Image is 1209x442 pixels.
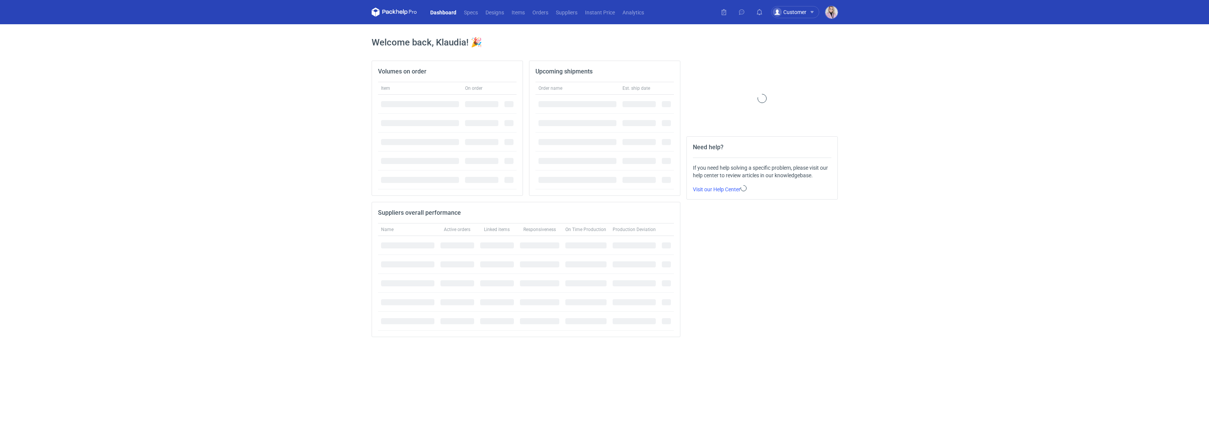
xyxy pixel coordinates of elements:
[693,186,747,192] a: Visit our Help Center
[426,8,460,17] a: Dashboard
[381,226,394,233] span: Name
[378,208,461,217] h2: Suppliers overall performance
[581,8,619,17] a: Instant Price
[444,226,470,233] span: Active orders
[773,8,806,17] div: Customer
[693,143,724,152] h2: Need help?
[565,226,606,233] span: On Time Production
[381,85,390,91] span: Item
[508,8,529,17] a: Items
[482,8,508,17] a: Designs
[378,67,426,76] h2: Volumes on order
[771,6,825,18] button: Customer
[613,226,656,233] span: Production Deviation
[538,85,562,91] span: Order name
[460,8,482,17] a: Specs
[465,85,482,91] span: On order
[372,8,417,17] svg: Packhelp Pro
[622,85,650,91] span: Est. ship date
[523,226,556,233] span: Responsiveness
[484,226,510,233] span: Linked items
[693,164,831,179] div: If you need help solving a specific problem, please visit our help center to review articles in o...
[619,8,648,17] a: Analytics
[552,8,581,17] a: Suppliers
[372,36,838,48] h1: Welcome back, Klaudia! 🎉
[535,67,593,76] h2: Upcoming shipments
[825,6,838,19] img: Klaudia Wiśniewska
[529,8,552,17] a: Orders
